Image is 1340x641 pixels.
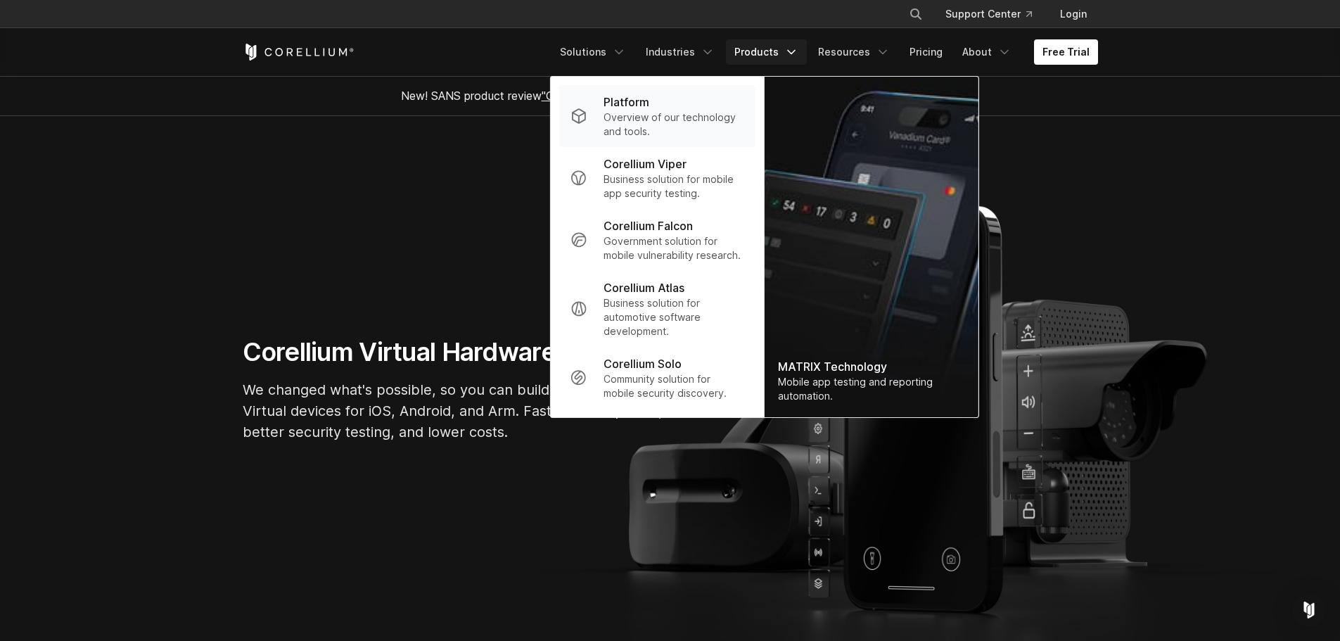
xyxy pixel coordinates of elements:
[559,147,755,209] a: Corellium Viper Business solution for mobile app security testing.
[243,336,665,368] h1: Corellium Virtual Hardware
[559,271,755,347] a: Corellium Atlas Business solution for automotive software development.
[559,209,755,271] a: Corellium Falcon Government solution for mobile vulnerability research.
[726,39,807,65] a: Products
[764,77,978,417] img: Matrix_WebNav_1x
[778,375,964,403] div: Mobile app testing and reporting automation.
[551,39,634,65] a: Solutions
[778,358,964,375] div: MATRIX Technology
[604,172,744,201] p: Business solution for mobile app security testing.
[604,372,744,400] p: Community solution for mobile security discovery.
[551,39,1098,65] div: Navigation Menu
[764,77,978,417] a: MATRIX Technology Mobile app testing and reporting automation.
[559,347,755,409] a: Corellium Solo Community solution for mobile security discovery.
[604,156,687,172] p: Corellium Viper
[901,39,951,65] a: Pricing
[604,279,684,296] p: Corellium Atlas
[243,379,665,443] p: We changed what's possible, so you can build what's next. Virtual devices for iOS, Android, and A...
[1292,593,1326,627] div: Open Intercom Messenger
[934,1,1043,27] a: Support Center
[401,89,940,103] span: New! SANS product review now available.
[559,85,755,147] a: Platform Overview of our technology and tools.
[604,110,744,139] p: Overview of our technology and tools.
[1049,1,1098,27] a: Login
[604,217,693,234] p: Corellium Falcon
[604,94,649,110] p: Platform
[954,39,1020,65] a: About
[1034,39,1098,65] a: Free Trial
[542,89,866,103] a: "Collaborative Mobile App Security Development and Analysis"
[243,44,355,61] a: Corellium Home
[637,39,723,65] a: Industries
[604,296,744,338] p: Business solution for automotive software development.
[604,355,682,372] p: Corellium Solo
[604,234,744,262] p: Government solution for mobile vulnerability research.
[810,39,898,65] a: Resources
[892,1,1098,27] div: Navigation Menu
[903,1,929,27] button: Search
